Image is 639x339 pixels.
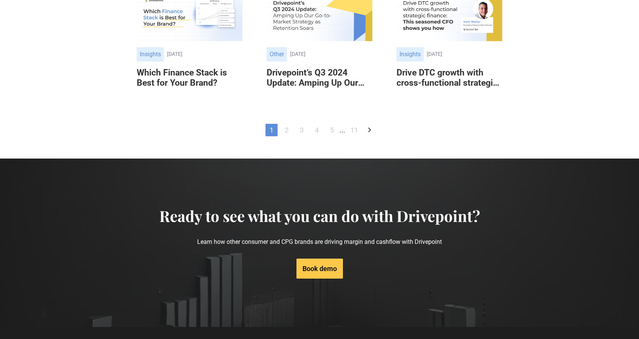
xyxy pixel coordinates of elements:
[167,51,242,57] div: [DATE]
[296,259,343,279] a: Book demo
[326,124,338,136] a: 5
[296,124,308,136] a: 3
[347,124,362,136] a: 11
[265,124,278,136] a: 1
[267,68,372,88] h6: Drivepoint’s Q3 2024 Update: Amping Up Our Go-to-Market Strategy as Retention Soars
[137,124,502,136] div: List
[397,68,502,88] h6: Drive DTC growth with cross-functional strategic finance: This seasoned CFO shows you how
[311,124,323,136] a: 4
[137,68,242,88] h6: Which Finance Stack is Best for Your Brand?
[281,124,293,136] a: 2
[363,124,375,136] a: Next Page
[427,51,502,57] div: [DATE]
[159,225,480,259] p: Learn how other consumer and CPG brands are driving margin and cashflow with Drivepoint
[159,207,480,225] h4: Ready to see what you can do with Drivepoint?
[340,125,345,135] div: ...
[290,51,372,57] div: [DATE]
[137,47,164,62] div: Insights
[397,47,424,62] div: Insights
[267,47,287,62] div: Other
